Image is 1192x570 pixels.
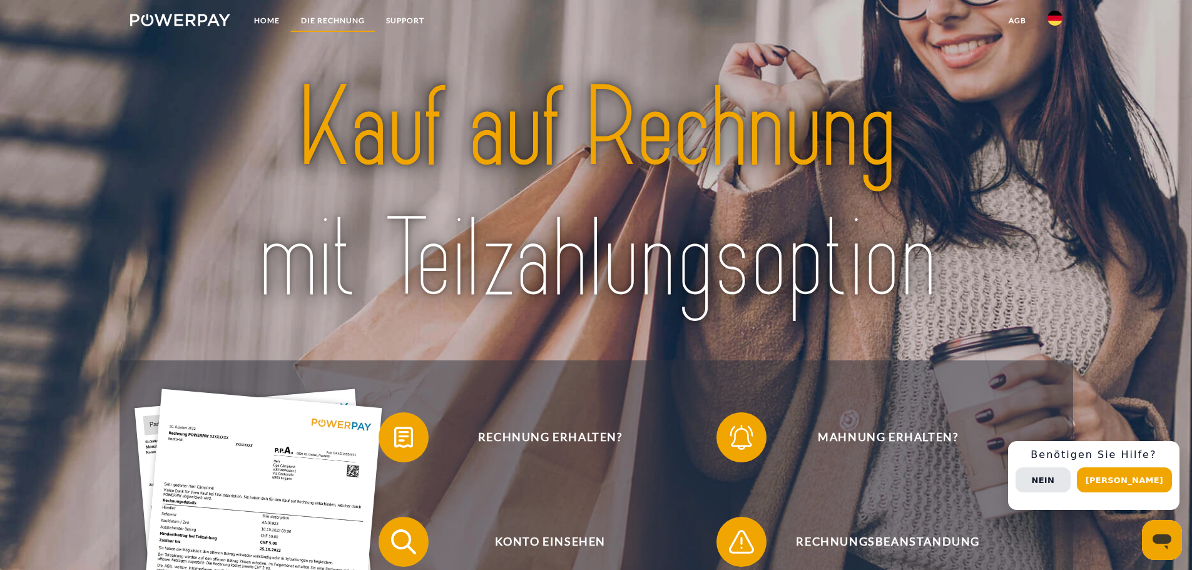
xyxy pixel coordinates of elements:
img: title-powerpay_de.svg [176,57,1016,331]
img: de [1047,11,1062,26]
button: Rechnungsbeanstandung [716,517,1042,567]
img: qb_bell.svg [726,422,757,453]
div: Schnellhilfe [1008,441,1179,510]
button: [PERSON_NAME] [1077,467,1172,492]
img: qb_bill.svg [388,422,419,453]
a: DIE RECHNUNG [290,9,375,32]
img: qb_search.svg [388,526,419,557]
span: Rechnung erhalten? [397,412,703,462]
span: Mahnung erhalten? [735,412,1041,462]
img: logo-powerpay-white.svg [130,14,231,26]
button: Nein [1016,467,1071,492]
a: SUPPORT [375,9,435,32]
button: Konto einsehen [379,517,704,567]
button: Mahnung erhalten? [716,412,1042,462]
a: agb [998,9,1037,32]
iframe: Schaltfläche zum Öffnen des Messaging-Fensters [1142,520,1182,560]
span: Konto einsehen [397,517,703,567]
a: Home [243,9,290,32]
img: qb_warning.svg [726,526,757,557]
span: Rechnungsbeanstandung [735,517,1041,567]
h3: Benötigen Sie Hilfe? [1016,449,1172,461]
button: Rechnung erhalten? [379,412,704,462]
